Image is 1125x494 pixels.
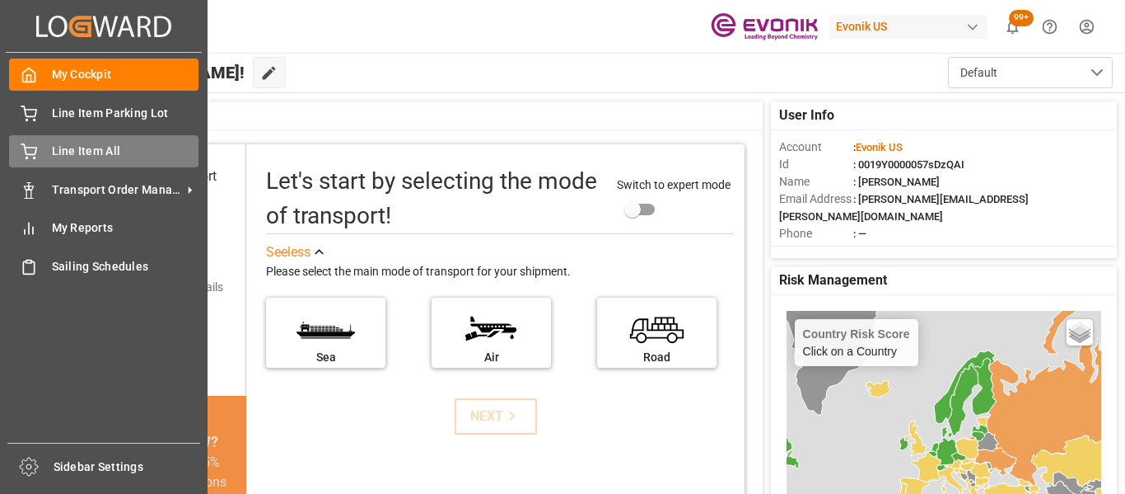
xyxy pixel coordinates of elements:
[779,191,853,208] span: Email Address
[853,228,866,240] span: : —
[266,262,733,282] div: Please select the main mode of transport for your shipment.
[779,139,853,156] span: Account
[1067,319,1093,346] a: Layers
[9,212,198,244] a: My Reports
[68,57,245,88] span: Hello [PERSON_NAME]!
[779,173,853,191] span: Name
[9,96,198,129] a: Line Item Parking Lot
[1031,8,1068,45] button: Help Center
[470,407,520,426] div: NEXT
[803,327,910,358] div: Click on a Country
[779,106,834,125] span: User Info
[711,12,818,41] img: Evonik-brand-mark-Deep-Purple-RGB.jpeg_1700498283.jpeg
[52,66,199,83] span: My Cockpit
[779,225,853,242] span: Phone
[52,219,199,237] span: My Reports
[779,156,853,173] span: Id
[856,141,903,153] span: Evonik US
[9,59,198,91] a: My Cockpit
[853,158,964,171] span: : 0019Y0000057sDzQAI
[853,245,943,257] span: : Freight Forwarder
[52,181,182,199] span: Transport Order Management
[853,141,903,153] span: :
[1009,10,1034,26] span: 99+
[266,164,600,233] div: Let's start by selecting the mode of transport!
[9,250,198,282] a: Sailing Schedules
[853,176,940,188] span: : [PERSON_NAME]
[829,11,994,42] button: Evonik US
[440,349,543,366] div: Air
[54,459,201,476] span: Sidebar Settings
[994,8,1031,45] button: show 101 new notifications
[9,135,198,167] a: Line Item All
[779,271,887,290] span: Risk Management
[779,193,1029,223] span: : [PERSON_NAME][EMAIL_ADDRESS][PERSON_NAME][DOMAIN_NAME]
[960,64,997,82] span: Default
[52,258,199,275] span: Sailing Schedules
[948,57,1113,88] button: open menu
[52,105,199,122] span: Line Item Parking Lot
[266,242,310,262] div: See less
[605,349,708,366] div: Road
[803,327,910,341] h4: Country Risk Score
[274,349,377,366] div: Sea
[455,398,537,435] button: NEXT
[617,178,731,191] span: Switch to expert mode
[52,143,199,160] span: Line Item All
[779,242,853,260] span: Account Type
[829,15,987,39] div: Evonik US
